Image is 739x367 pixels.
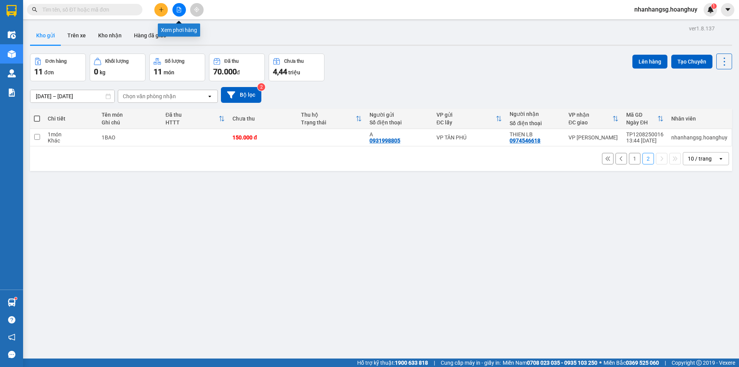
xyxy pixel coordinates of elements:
img: warehouse-icon [8,31,16,39]
sup: 2 [257,83,265,91]
button: Số lượng11món [149,54,205,81]
span: đ [237,69,240,75]
button: aim [190,3,204,17]
input: Select a date range. [30,90,114,102]
b: 1HOP THUOC [104,18,161,29]
div: 1BAO [102,134,158,141]
div: Người nhận [510,111,561,117]
div: Số điện thoại [510,120,561,126]
div: TP1208250016 [626,131,664,137]
span: đơn [44,69,54,75]
strong: 0369 525 060 [626,360,659,366]
div: Số điện thoại [369,119,429,126]
b: 50.000 [100,47,129,58]
div: Xem phơi hàng [158,23,200,37]
svg: open [207,93,213,99]
span: message [8,351,15,358]
li: Tên hàng: [77,17,130,32]
span: Miền Nam [503,359,597,367]
span: triệu [288,69,300,75]
span: plus [159,7,164,12]
span: | [434,359,435,367]
div: Nhân viên [671,116,727,122]
div: Tên món [102,112,158,118]
img: warehouse-icon [8,69,16,77]
button: file-add [172,3,186,17]
div: VP gửi [436,112,496,118]
span: aim [194,7,199,12]
div: THIEN LB [510,131,561,137]
button: 2 [642,153,654,164]
div: 0974546618 [510,137,540,144]
div: 10 / trang [688,155,712,163]
span: caret-down [724,6,731,13]
button: Tạo Chuyến [671,55,712,69]
th: Toggle SortBy [622,109,667,129]
div: Khác [48,137,94,144]
strong: 0708 023 035 - 0935 103 250 [527,360,597,366]
li: CC [77,46,130,60]
span: 11 [154,67,162,76]
div: A [369,131,429,137]
span: 11 [34,67,43,76]
button: caret-down [721,3,734,17]
div: Số lượng [165,59,184,64]
div: Khối lượng [105,59,129,64]
div: ĐC lấy [436,119,496,126]
div: Chưa thu [232,116,293,122]
span: 1 [712,3,715,9]
sup: 1 [711,3,717,9]
input: Tìm tên, số ĐT hoặc mã đơn [42,5,133,14]
div: ver 1.8.137 [689,24,715,33]
div: Chi tiết [48,116,94,122]
span: nhanhangsg.hoanghuy [628,5,704,14]
li: SL: [77,31,130,46]
span: | [665,359,666,367]
svg: open [718,156,724,162]
button: Chưa thu4,44 triệu [269,54,324,81]
div: Chọn văn phòng nhận [123,92,176,100]
button: Khối lượng0kg [90,54,145,81]
img: logo-vxr [7,5,17,17]
span: search [32,7,37,12]
span: 4,44 [273,67,287,76]
div: Thu hộ [301,112,356,118]
span: 70.000 [213,67,237,76]
li: VP Nhận: [77,2,130,17]
div: Đã thu [166,112,219,118]
span: ⚪️ [599,361,602,364]
span: 0 [94,67,98,76]
span: : [98,50,129,57]
button: Lên hàng [632,55,667,69]
div: VP TÂN PHÚ [436,134,502,141]
button: Đơn hàng11đơn [30,54,86,81]
div: HTTT [166,119,219,126]
img: solution-icon [8,89,16,97]
th: Toggle SortBy [297,109,366,129]
span: notification [8,333,15,341]
b: VP TÂN PHÚ [23,52,75,63]
div: Đơn hàng [45,59,67,64]
div: Ngày ĐH [626,119,657,126]
button: plus [154,3,168,17]
div: Mã GD [626,112,657,118]
button: 1 [629,153,640,164]
button: Bộ lọc [221,87,261,103]
span: kg [100,69,105,75]
img: icon-new-feature [707,6,714,13]
div: ĐC giao [568,119,612,126]
th: Toggle SortBy [162,109,229,129]
strong: 1900 633 818 [395,360,428,366]
div: Đã thu [224,59,239,64]
div: 150.000 đ [232,134,293,141]
button: Trên xe [61,26,92,45]
th: Toggle SortBy [433,109,506,129]
sup: 1 [15,297,17,300]
button: Kho nhận [92,26,128,45]
div: 13:44 [DATE] [626,137,664,144]
span: Hỗ trợ kỹ thuật: [357,359,428,367]
li: VP Gửi: [2,51,55,65]
b: VP TRÀ BỒNG [102,4,161,15]
div: nhanhangsg.hoanghuy [671,134,727,141]
div: Trạng thái [301,119,356,126]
